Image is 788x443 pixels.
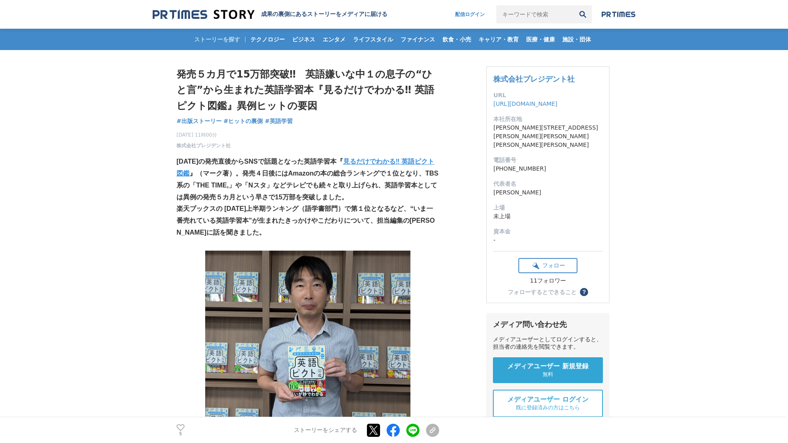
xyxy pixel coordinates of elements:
a: メディアユーザー 新規登録 無料 [493,357,603,383]
span: 既に登録済みの方はこちら [516,404,580,411]
button: フォロー [518,258,577,273]
a: 配信ログイン [447,5,493,23]
a: 見るだけでわかる‼ 英語ピクト図鑑 [176,158,434,177]
p: ストーリーをシェアする [294,427,357,434]
dt: 代表者名 [493,180,602,188]
h2: 成果の裏側にあるストーリーをメディアに届ける [261,11,387,18]
img: prtimes [602,11,635,18]
div: メディアユーザーとしてログインすると、担当者の連絡先を閲覧できます。 [493,336,603,351]
span: #出版ストーリー [176,117,222,125]
span: #英語学習 [265,117,293,125]
a: ファイナンス [397,29,438,50]
strong: 』（マーク著）。発売４日後にはAmazonの本の総合ランキングで１位となり、TBS系の「THE TIME,」や「Nスタ」などテレビでも続々と取り上げられ、英語学習本としては異例の発売５カ月という... [176,170,438,201]
span: ビジネス [289,36,318,43]
a: 株式会社プレジデント社 [176,142,231,149]
span: ？ [581,289,587,295]
dd: 未上場 [493,212,602,221]
strong: 楽天ブックスの [DATE]上半期ランキング（語学書部門）で第１位となるなど、“いま一番売れている英語学習本”が生まれたきっかけやこだわりについて、担当編集の[PERSON_NAME]に話を聞き... [176,205,435,236]
dt: 電話番号 [493,156,602,164]
span: ファイナンス [397,36,438,43]
a: 成果の裏側にあるストーリーをメディアに届ける 成果の裏側にあるストーリーをメディアに届ける [153,9,387,20]
input: キーワードで検索 [496,5,574,23]
span: 飲食・小売 [439,36,474,43]
span: 医療・健康 [523,36,558,43]
a: 飲食・小売 [439,29,474,50]
span: 施設・団体 [559,36,594,43]
a: #出版ストーリー [176,117,222,126]
a: エンタメ [319,29,349,50]
button: ？ [580,288,588,296]
a: 株式会社プレジデント社 [493,75,575,83]
dd: - [493,236,602,244]
a: #ヒットの裏側 [224,117,263,126]
span: メディアユーザー 新規登録 [507,362,589,371]
a: 医療・健康 [523,29,558,50]
h1: 発売５カ月で15万部突破‼ 英語嫌いな中１の息子の“ひと言”から生まれた英語学習本『見るだけでわかる‼ 英語ピクト図鑑』異例ヒットの要因 [176,66,439,114]
dd: [PHONE_NUMBER] [493,164,602,173]
span: ライフスタイル [350,36,396,43]
span: [DATE] 11時00分 [176,131,231,139]
div: 11フォロワー [518,277,577,285]
dd: [PERSON_NAME][STREET_ADDRESS][PERSON_NAME][PERSON_NAME][PERSON_NAME][PERSON_NAME] [493,123,602,149]
strong: [DATE]の発売直後からSNSで話題となった英語学習本『 [176,158,343,165]
div: メディア問い合わせ先 [493,320,603,329]
span: メディアユーザー ログイン [507,395,589,404]
a: [URL][DOMAIN_NAME] [493,100,557,107]
dt: 資本金 [493,227,602,236]
div: フォローするとできること [508,289,577,295]
a: メディアユーザー ログイン 既に登録済みの方はこちら [493,390,603,417]
a: ライフスタイル [350,29,396,50]
a: キャリア・教育 [475,29,522,50]
p: 5 [176,432,185,436]
dt: URL [493,91,602,100]
a: #英語学習 [265,117,293,126]
span: 無料 [543,371,553,378]
span: エンタメ [319,36,349,43]
a: 施設・団体 [559,29,594,50]
a: テクノロジー [247,29,288,50]
a: ビジネス [289,29,318,50]
dt: 上場 [493,203,602,212]
span: テクノロジー [247,36,288,43]
span: #ヒットの裏側 [224,117,263,125]
span: キャリア・教育 [475,36,522,43]
img: 成果の裏側にあるストーリーをメディアに届ける [153,9,254,20]
button: 検索 [574,5,592,23]
dt: 本社所在地 [493,115,602,123]
dd: [PERSON_NAME] [493,188,602,197]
